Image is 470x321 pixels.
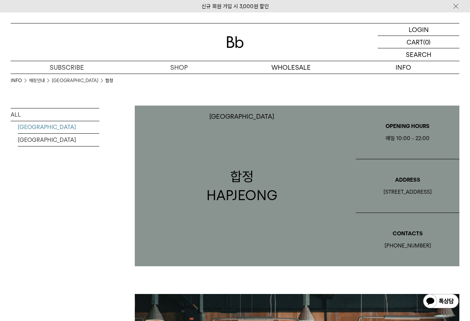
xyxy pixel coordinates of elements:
[356,122,459,130] p: OPENING HOURS
[347,61,459,74] p: INFO
[18,121,99,133] a: [GEOGRAPHIC_DATA]
[378,23,459,36] a: LOGIN
[378,36,459,48] a: CART (0)
[209,113,274,120] p: [GEOGRAPHIC_DATA]
[11,108,99,121] a: ALL
[356,176,459,184] p: ADDRESS
[11,61,123,74] a: SUBSCRIBE
[235,61,347,74] p: WHOLESALE
[11,77,29,84] li: INFO
[422,293,459,310] img: 카카오톡 채널 1:1 채팅 버튼
[409,23,429,36] p: LOGIN
[52,77,98,84] a: [GEOGRAPHIC_DATA]
[105,77,113,84] li: 합정
[123,61,235,74] a: SHOP
[423,36,431,48] p: (0)
[201,3,269,10] a: 신규 회원 가입 시 3,000원 할인
[356,134,459,143] div: 매일 10:00 - 22:00
[356,229,459,238] p: CONTACTS
[206,167,277,186] p: 합정
[227,36,244,48] img: 로고
[29,77,45,84] a: 매장안내
[407,36,423,48] p: CART
[406,48,431,61] p: SEARCH
[356,188,459,196] div: [STREET_ADDRESS]
[18,134,99,146] a: [GEOGRAPHIC_DATA]
[356,241,459,250] div: [PHONE_NUMBER]
[206,186,277,205] p: HAPJEONG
